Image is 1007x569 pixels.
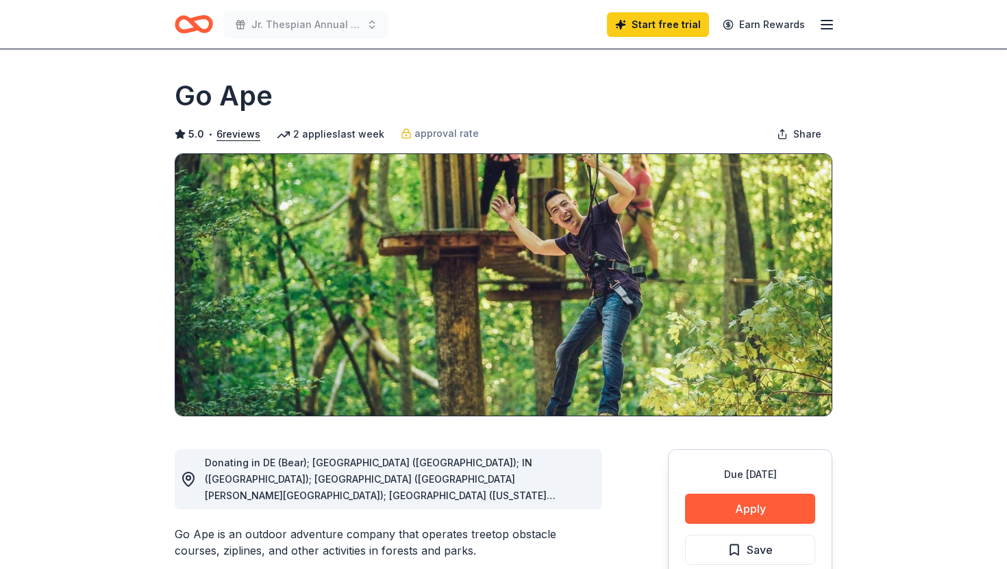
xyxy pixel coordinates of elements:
a: Start free trial [607,12,709,37]
div: 2 applies last week [277,126,384,142]
div: Go Ape is an outdoor adventure company that operates treetop obstacle courses, ziplines, and othe... [175,526,602,559]
div: Due [DATE] [685,466,815,483]
span: approval rate [414,125,479,142]
button: Share [766,121,832,148]
button: Save [685,535,815,565]
img: Image for Go Ape [175,154,832,416]
span: • [208,129,213,140]
button: 6reviews [216,126,260,142]
button: Jr. Thespian Annual Silent Auction [224,11,388,38]
span: 5.0 [188,126,204,142]
span: Jr. Thespian Annual Silent Auction [251,16,361,33]
a: Earn Rewards [714,12,813,37]
a: approval rate [401,125,479,142]
h1: Go Ape [175,77,273,115]
span: Save [747,541,773,559]
span: Share [793,126,821,142]
a: Home [175,8,213,40]
button: Apply [685,494,815,524]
